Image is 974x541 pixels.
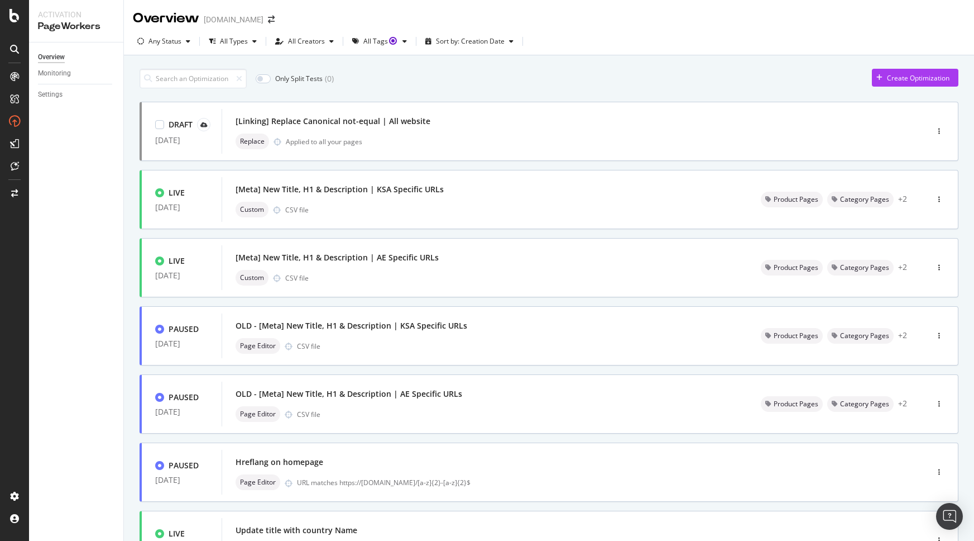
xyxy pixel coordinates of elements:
[827,192,894,207] div: neutral label
[774,333,818,339] span: Product Pages
[240,343,276,349] span: Page Editor
[240,479,276,486] span: Page Editor
[155,136,208,145] div: [DATE]
[275,74,323,83] div: Only Split Tests
[288,38,325,45] div: All Creators
[348,32,411,50] button: All TagsTooltip anchor
[297,478,880,487] div: URL matches https://[DOMAIN_NAME]/[a-z]{2}-[a-z]{2}$
[133,32,195,50] button: Any Status
[204,14,263,25] div: [DOMAIN_NAME]
[388,36,398,46] div: Tooltip anchor
[286,137,362,146] div: Applied to all your pages
[236,474,280,490] div: neutral label
[169,119,193,130] div: DRAFT
[236,252,439,263] div: [Meta] New Title, H1 & Description | AE Specific URLs
[169,460,199,471] div: PAUSED
[240,411,276,417] span: Page Editor
[236,406,280,422] div: neutral label
[840,401,889,407] span: Category Pages
[774,196,818,203] span: Product Pages
[436,38,505,45] div: Sort by: Creation Date
[169,187,185,198] div: LIVE
[169,255,185,267] div: LIVE
[421,32,518,50] button: Sort by: Creation Date
[887,73,949,83] div: Create Optimization
[236,134,269,149] div: neutral label
[827,396,894,412] div: neutral label
[898,398,907,409] div: + 2
[936,503,963,530] div: Open Intercom Messenger
[38,51,116,63] a: Overview
[236,202,268,217] div: neutral label
[169,324,199,335] div: PAUSED
[220,38,248,45] div: All Types
[774,401,818,407] span: Product Pages
[240,274,264,281] span: Custom
[140,69,247,88] input: Search an Optimization
[236,525,357,536] div: Update title with country Name
[761,260,823,276] div: neutral label
[38,20,114,33] div: PageWorkers
[148,38,181,45] div: Any Status
[761,328,823,344] div: neutral label
[898,193,907,205] div: + 2
[240,206,264,213] span: Custom
[840,196,889,203] span: Category Pages
[155,271,208,280] div: [DATE]
[169,528,185,539] div: LIVE
[761,396,823,412] div: neutral label
[297,341,320,351] div: CSV file
[236,320,467,331] div: OLD - [Meta] New Title, H1 & Description | KSA Specific URLs
[268,16,275,23] div: arrow-right-arrow-left
[155,203,208,212] div: [DATE]
[236,388,462,400] div: OLD - [Meta] New Title, H1 & Description | AE Specific URLs
[325,73,334,84] div: ( 0 )
[285,273,309,283] div: CSV file
[898,330,907,341] div: + 2
[38,68,71,79] div: Monitoring
[827,328,894,344] div: neutral label
[236,457,323,468] div: Hreflang on homepage
[761,192,823,207] div: neutral label
[840,264,889,271] span: Category Pages
[155,476,208,485] div: [DATE]
[236,184,444,195] div: [Meta] New Title, H1 & Description | KSA Specific URLs
[38,51,65,63] div: Overview
[898,262,907,273] div: + 2
[827,260,894,276] div: neutral label
[38,9,114,20] div: Activation
[133,9,199,28] div: Overview
[297,410,320,419] div: CSV file
[38,68,116,79] a: Monitoring
[285,205,309,215] div: CSV file
[169,392,199,403] div: PAUSED
[155,339,208,348] div: [DATE]
[204,32,261,50] button: All Types
[240,138,265,145] span: Replace
[774,264,818,271] span: Product Pages
[236,270,268,286] div: neutral label
[38,89,63,101] div: Settings
[271,32,338,50] button: All Creators
[840,333,889,339] span: Category Pages
[236,116,430,127] div: [Linking] Replace Canonical not-equal | All website
[236,338,280,354] div: neutral label
[38,89,116,101] a: Settings
[363,38,398,45] div: All Tags
[155,407,208,416] div: [DATE]
[872,69,958,87] button: Create Optimization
